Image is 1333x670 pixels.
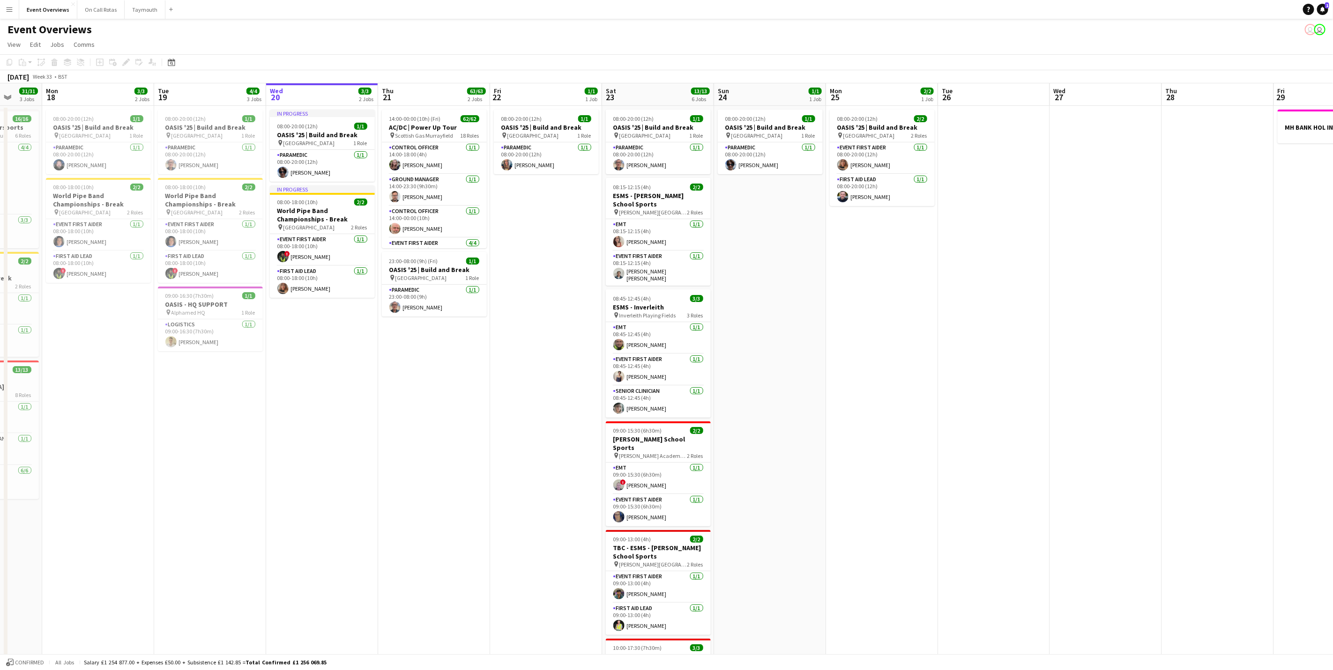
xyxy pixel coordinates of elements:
button: Taymouth [125,0,165,19]
h1: Event Overviews [7,22,92,37]
div: [DATE] [7,72,29,81]
span: Jobs [50,40,64,49]
button: On Call Rotas [77,0,125,19]
span: All jobs [53,659,76,666]
button: Confirmed [5,657,45,668]
span: Edit [30,40,41,49]
div: Salary £1 254 877.00 + Expenses £50.00 + Subsistence £1 142.85 = [84,659,327,666]
div: BST [58,73,67,80]
span: 1 [1325,2,1329,8]
app-user-avatar: Operations Team [1305,24,1316,35]
a: Comms [70,38,98,51]
span: Confirmed [15,659,44,666]
span: Total Confirmed £1 256 069.85 [246,659,327,666]
a: 1 [1317,4,1328,15]
span: Comms [74,40,95,49]
button: Event Overviews [19,0,77,19]
a: Edit [26,38,45,51]
span: View [7,40,21,49]
a: View [4,38,24,51]
app-user-avatar: Operations Team [1314,24,1326,35]
a: Jobs [46,38,68,51]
